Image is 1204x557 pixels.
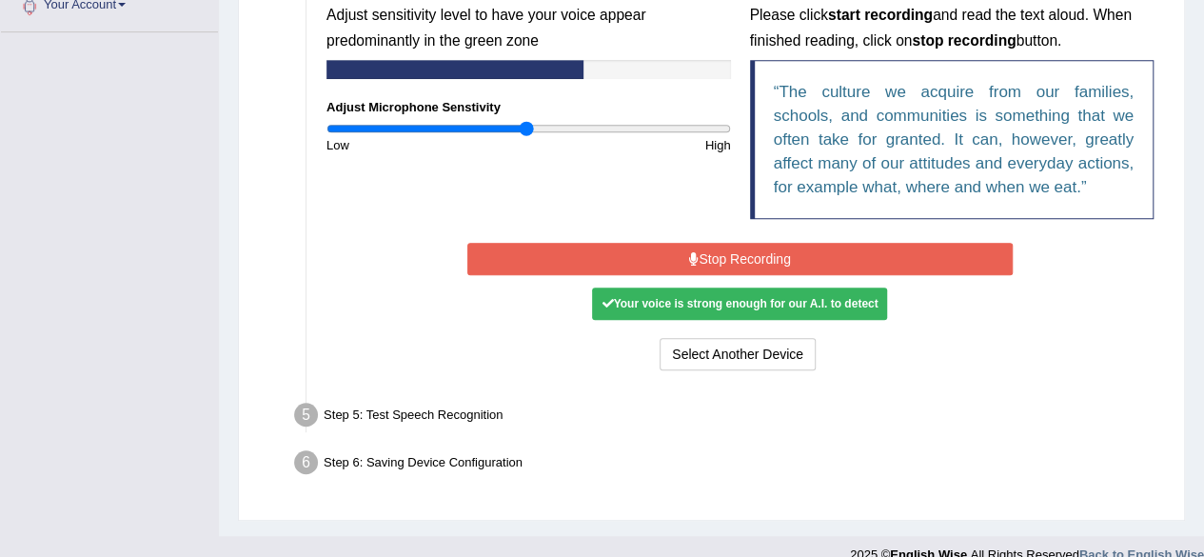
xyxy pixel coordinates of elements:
label: Adjust Microphone Senstivity [326,98,501,116]
div: Your voice is strong enough for our A.I. to detect [592,288,887,320]
div: Step 6: Saving Device Configuration [286,445,1175,487]
small: Adjust sensitivity level to have your voice appear predominantly in the green zone [326,7,645,48]
div: Step 5: Test Speech Recognition [286,397,1175,439]
b: start recording [828,7,933,23]
b: stop recording [912,32,1016,49]
small: Please click and read the text aloud. When finished reading, click on button. [750,7,1132,48]
q: The culture we acquire from our families, schools, and communities is something that we often tak... [774,83,1135,196]
button: Select Another Device [660,338,816,370]
div: Low [317,136,528,154]
button: Stop Recording [467,243,1013,275]
div: High [528,136,740,154]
